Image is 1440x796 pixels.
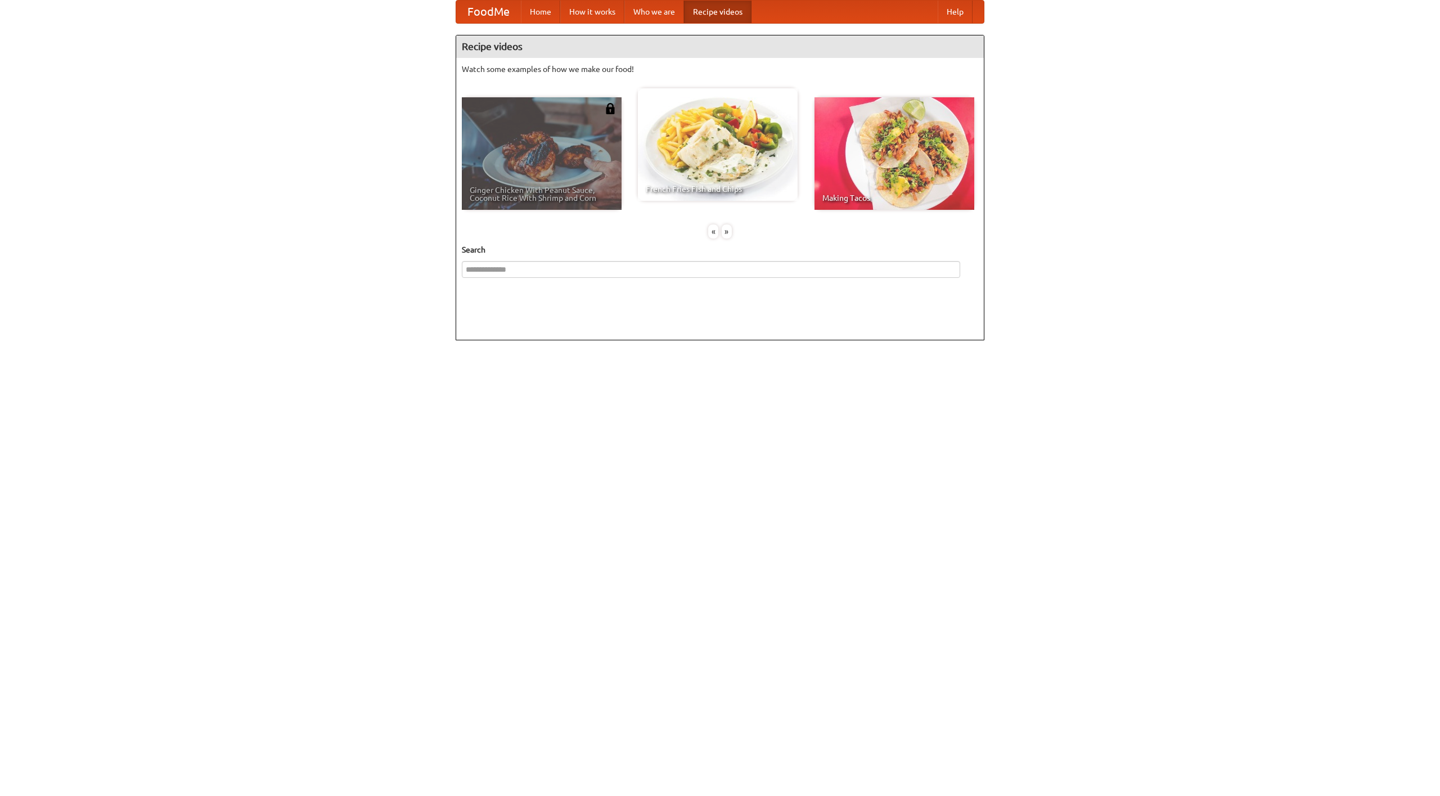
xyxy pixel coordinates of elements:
span: Making Tacos [822,194,966,202]
a: French Fries Fish and Chips [638,88,798,201]
a: Help [938,1,973,23]
span: French Fries Fish and Chips [646,185,790,193]
img: 483408.png [605,103,616,114]
a: FoodMe [456,1,521,23]
a: How it works [560,1,624,23]
div: » [722,224,732,239]
a: Recipe videos [684,1,751,23]
a: Who we are [624,1,684,23]
h5: Search [462,244,978,255]
h4: Recipe videos [456,35,984,58]
a: Home [521,1,560,23]
div: « [708,224,718,239]
p: Watch some examples of how we make our food! [462,64,978,75]
a: Making Tacos [814,97,974,210]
